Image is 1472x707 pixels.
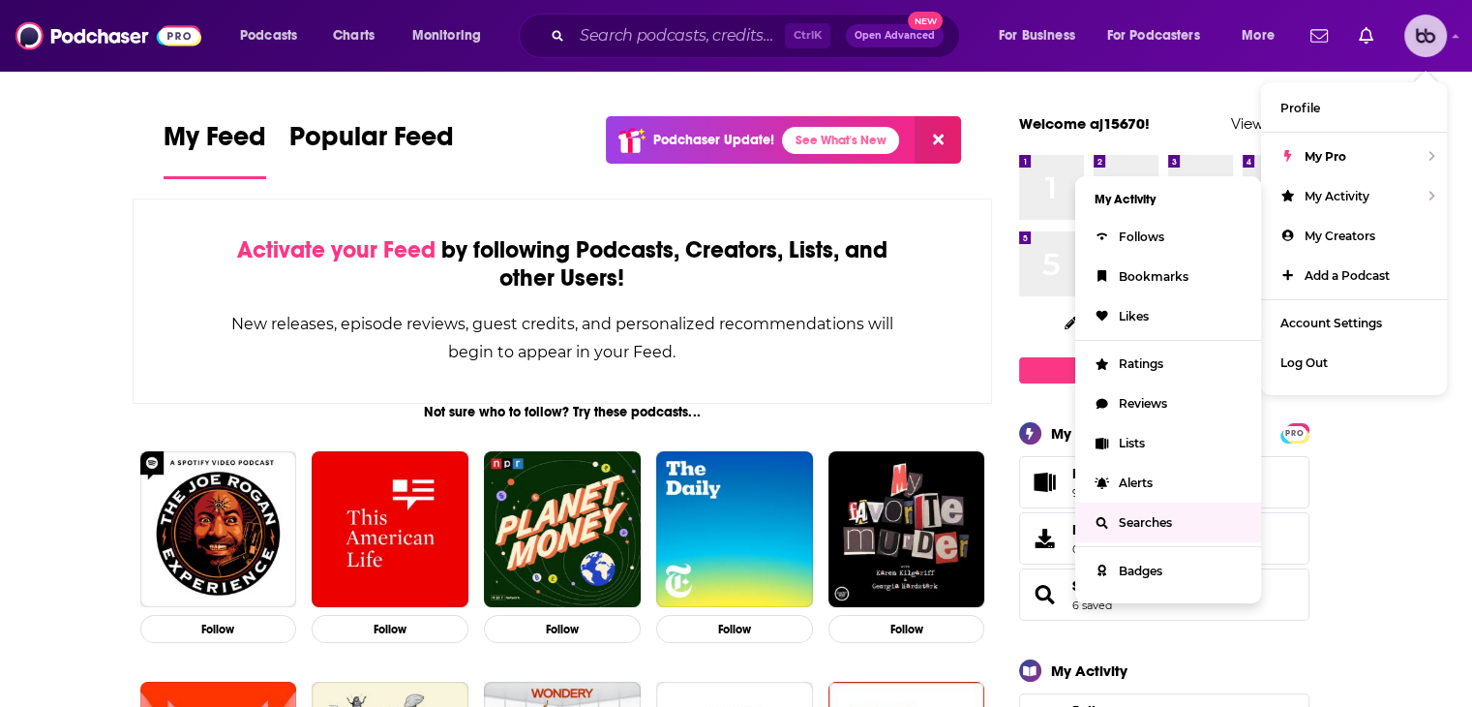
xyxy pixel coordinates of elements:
a: Charts [320,20,386,51]
span: My Feed [164,120,266,165]
img: Planet Money [484,451,641,608]
a: See What's New [782,127,899,154]
div: Not sure who to follow? Try these podcasts... [133,404,993,420]
a: Welcome aj15670! [1019,114,1150,133]
div: My Activity [1051,661,1127,680]
button: open menu [399,20,506,51]
span: Exports [1072,521,1120,538]
span: For Podcasters [1107,22,1200,49]
img: User Profile [1404,15,1447,57]
span: Exports [1026,525,1065,552]
button: Follow [484,615,641,643]
span: Account Settings [1280,316,1382,330]
a: Show notifications dropdown [1351,19,1381,52]
button: Follow [656,615,813,643]
span: Podcasts [240,22,297,49]
img: This American Life [312,451,468,608]
button: Open AdvancedNew [846,24,944,47]
a: Create My Top 8 [1019,357,1309,384]
div: Search podcasts, credits, & more... [537,14,978,58]
span: Log Out [1280,355,1328,370]
span: Lists [1019,456,1309,508]
a: Profile [1261,88,1447,128]
a: Lists [1026,469,1065,496]
a: Lists [1072,465,1220,482]
a: Popular Feed [289,120,454,179]
button: open menu [226,20,322,51]
span: Charts [333,22,375,49]
span: My Pro [1305,149,1346,164]
span: 0 items [1072,542,1120,556]
a: Show notifications dropdown [1303,19,1336,52]
ul: Show profile menu [1261,82,1447,395]
a: Account Settings [1261,303,1447,343]
a: Searches [1026,581,1065,608]
input: Search podcasts, credits, & more... [572,20,785,51]
span: Lists [1072,465,1100,482]
a: My Feed [164,120,266,179]
span: Open Advanced [855,31,935,41]
a: Searches [1072,577,1134,595]
a: PRO [1283,425,1307,440]
div: by following Podcasts, Creators, Lists, and other Users! [230,236,895,292]
img: My Favorite Murder with Karen Kilgariff and Georgia Hardstark [828,451,985,608]
button: Follow [828,615,985,643]
a: Add a Podcast [1261,256,1447,295]
button: Show profile menu [1404,15,1447,57]
a: 9 podcast lists [1072,486,1145,500]
img: The Joe Rogan Experience [140,451,297,608]
button: Follow [312,615,468,643]
span: Popular Feed [289,120,454,165]
img: The Daily [656,451,813,608]
span: More [1242,22,1275,49]
span: Ctrl K [785,23,830,48]
span: Monitoring [412,22,481,49]
a: 6 saved [1072,599,1112,612]
span: My Activity [1305,189,1369,203]
span: Profile [1280,101,1320,115]
span: My Creators [1305,229,1375,243]
button: Change Top 8 [1053,311,1173,335]
span: Logged in as aj15670 [1404,15,1447,57]
p: Podchaser Update! [653,132,774,148]
span: Add a Podcast [1305,268,1390,283]
div: My Pro [1051,424,1098,443]
a: View Profile [1231,114,1309,133]
div: New releases, episode reviews, guest credits, and personalized recommendations will begin to appe... [230,310,895,366]
a: Exports [1019,512,1309,565]
span: PRO [1283,426,1307,441]
button: open menu [1228,20,1299,51]
span: Searches [1019,569,1309,621]
img: Podchaser - Follow, Share and Rate Podcasts [15,17,201,54]
button: open menu [1095,20,1228,51]
span: Activate your Feed [237,235,436,264]
button: open menu [985,20,1099,51]
span: New [908,12,943,30]
a: My Creators [1261,216,1447,256]
button: Follow [140,615,297,643]
span: For Business [999,22,1075,49]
